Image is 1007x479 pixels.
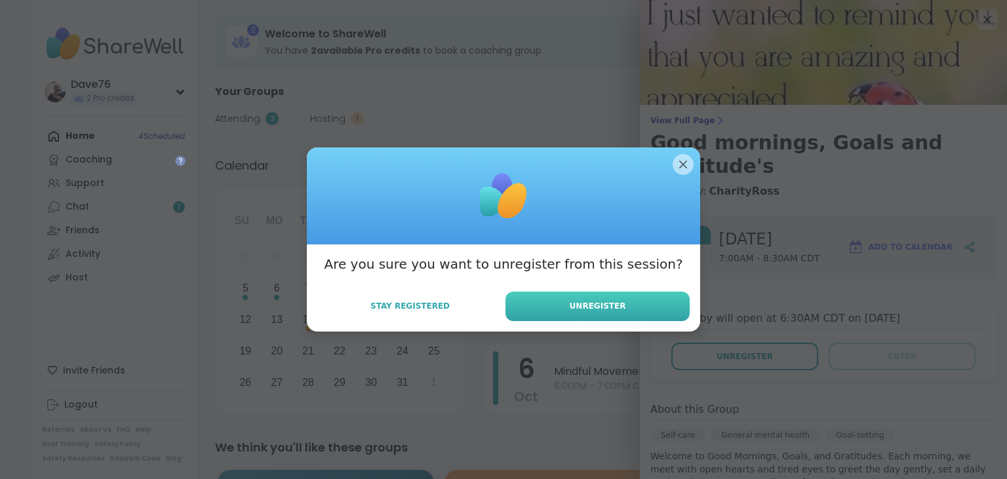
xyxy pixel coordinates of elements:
[505,292,690,321] button: Unregister
[471,163,536,229] img: ShareWell Logomark
[324,255,682,273] h3: Are you sure you want to unregister from this session?
[570,300,626,312] span: Unregister
[317,292,503,320] button: Stay Registered
[370,300,450,312] span: Stay Registered
[175,155,186,166] iframe: Spotlight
